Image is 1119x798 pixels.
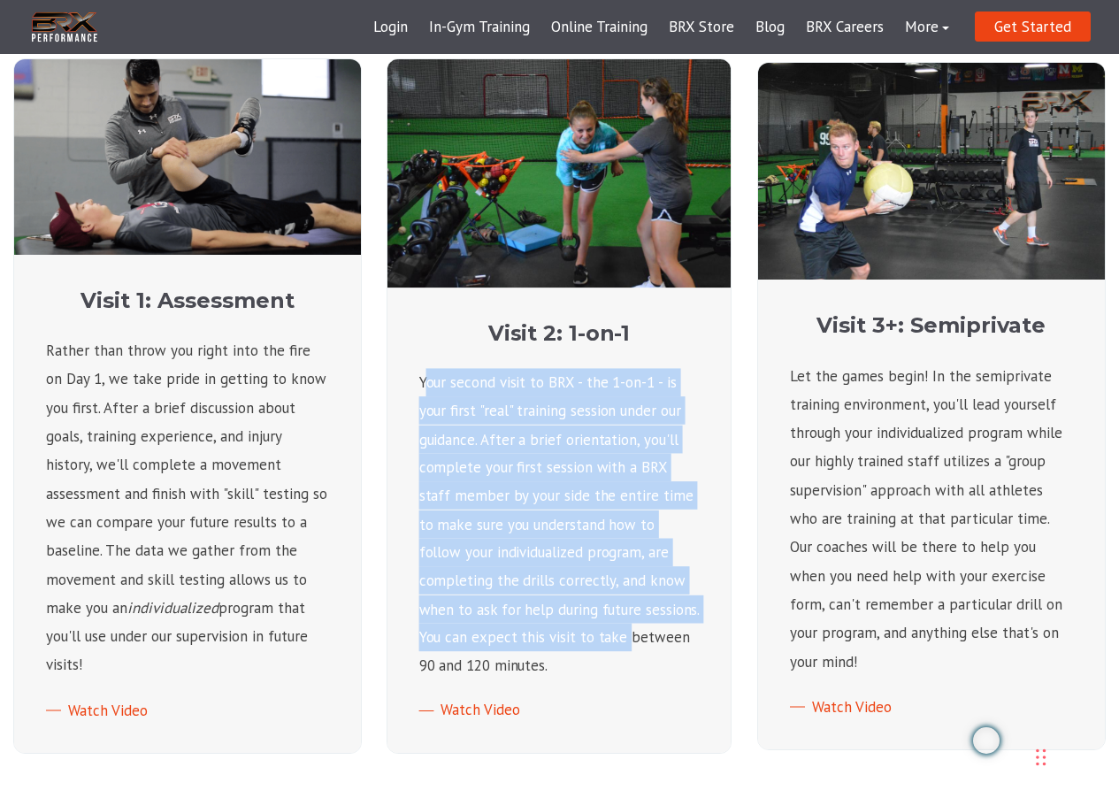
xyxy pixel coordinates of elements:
[363,6,418,49] a: Login
[419,369,700,680] p: Your second visit to BRX - the 1-on-1 - is your first "real" training session under our guidance....
[29,9,100,45] img: BRX Transparent Logo-2
[418,6,540,49] a: In-Gym Training
[80,288,295,313] strong: Visit 1: Assessment
[758,63,1105,280] img: Johnson-copy
[127,598,218,618] i: individualized
[14,59,361,255] img: Screen-Shot-2019-04-04-at-12.38.19-PM
[894,6,960,49] a: More
[387,59,731,288] img: Strowig
[795,6,894,49] a: BRX Careers
[46,336,329,679] p: Rather than throw you right into the fire on Day 1, we take pride in getting to know you first. A...
[488,320,630,346] strong: Visit 2: 1-on-1
[858,607,1119,798] iframe: Chat Widget
[790,697,892,717] a: Watch Video
[975,12,1091,42] a: Get Started
[816,312,1046,338] strong: Visit 3+: Semiprivate
[419,701,520,720] a: Watch Video
[745,6,795,49] a: Blog
[790,362,1073,676] p: Let the games begin! In the semiprivate training environment, you'll lead yourself through your i...
[540,6,658,49] a: Online Training
[46,701,148,720] a: Watch Video
[1036,731,1046,784] div: Drag
[658,6,745,49] a: BRX Store
[363,6,960,49] div: Navigation Menu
